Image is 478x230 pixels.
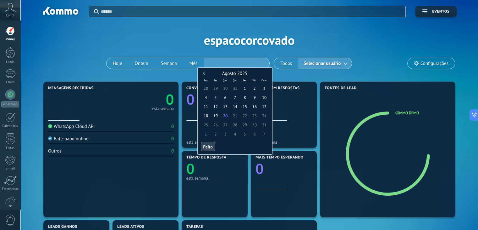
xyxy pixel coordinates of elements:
[186,225,203,229] span: Tarefas
[230,129,240,139] span: 4
[220,93,230,102] span: 6
[415,6,457,17] button: Eventos
[107,58,129,69] button: Hoje
[186,159,195,178] text: 0
[1,80,19,84] div: Chats
[298,58,352,69] button: Selecionar usuário
[325,86,357,90] span: Fontes de lead
[48,86,93,90] span: Mensagens recebidas
[240,102,250,111] span: 15
[220,78,230,82] span: Qua
[302,59,342,68] span: Selecionar usuário
[155,58,183,69] button: Semana
[204,58,269,69] button: Período
[211,84,220,93] span: 29
[259,93,269,102] span: 10
[220,102,230,111] span: 13
[117,225,144,229] span: Leads ativos
[183,58,204,69] button: Mês
[220,120,230,129] span: 27
[220,111,230,120] span: 20
[230,84,240,93] span: 31
[48,148,62,154] div: Outros
[250,84,259,93] span: 2
[259,129,269,139] span: 7
[1,101,19,107] div: WhatsApp
[432,9,449,14] span: Eventos
[186,90,195,109] text: 0
[1,167,19,171] div: E-mail
[128,58,154,69] button: Ontem
[230,93,240,102] span: 7
[230,111,240,120] span: 21
[220,129,230,139] span: 3
[211,129,220,139] span: 2
[250,111,259,120] span: 23
[201,102,211,111] span: 11
[48,124,52,128] img: WhatsApp Cloud API
[48,136,52,141] img: Bate-papo online
[394,110,419,116] a: Kommo Demo
[166,90,174,109] text: 0
[171,124,174,129] div: 0
[240,129,250,139] span: 5
[1,187,19,191] div: Estatísticas
[250,129,259,139] span: 6
[186,155,226,160] span: Tempo de resposta
[239,78,249,82] span: Sex
[259,102,269,111] span: 17
[255,159,264,178] text: 0
[259,78,269,82] span: Dom
[220,84,230,93] span: 30
[211,120,220,129] span: 26
[255,155,304,160] span: Mais tempo esperando
[1,146,19,150] div: Listas
[255,86,299,90] span: Chats sem respostas
[250,102,259,111] span: 16
[1,124,19,128] div: Calendário
[211,102,220,111] span: 12
[201,120,211,129] span: 25
[230,78,239,82] span: Qui
[1,60,19,64] div: Leads
[420,61,448,66] span: Configurações
[1,37,19,42] div: Painel
[230,120,240,129] span: 28
[250,120,259,129] span: 30
[250,93,259,102] span: 9
[259,111,269,120] span: 24
[230,102,240,111] span: 14
[222,71,248,77] span: Agosto 2025
[48,124,95,129] div: WhatsApp Cloud API
[111,90,174,109] a: 0
[48,225,77,229] span: Leads ganhos
[259,120,269,129] span: 31
[240,93,250,102] span: 8
[210,78,220,82] span: Ter
[186,140,243,145] div: esta semana
[249,78,259,82] span: Sáb
[240,84,250,93] span: 1
[201,84,211,93] span: 28
[171,148,174,154] div: 0
[186,86,224,90] span: Conversas atuais
[274,58,298,69] button: Todos
[240,120,250,129] span: 29
[211,111,220,120] span: 19
[240,111,250,120] span: 22
[203,145,212,149] span: Feito
[201,93,211,102] span: 4
[6,14,14,18] span: Conta
[201,142,215,151] button: Feito
[48,136,88,142] div: Bate-papo online
[186,176,243,181] div: esta semana
[152,107,174,110] div: esta semana
[171,136,174,142] div: 0
[259,84,269,93] span: 3
[201,111,211,120] span: 18
[255,140,312,145] div: esta semana
[211,93,220,102] span: 5
[201,78,210,82] span: Seg
[201,129,211,139] span: 1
